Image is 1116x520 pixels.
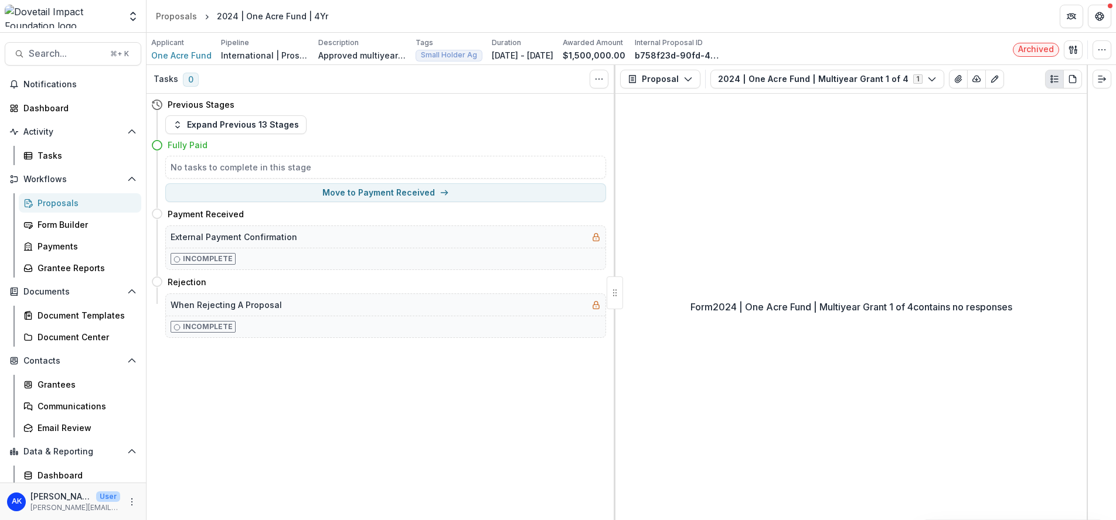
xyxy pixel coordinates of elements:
div: Communications [38,400,132,412]
p: [PERSON_NAME] [30,490,91,502]
span: Data & Reporting [23,447,123,457]
p: Awarded Amount [563,37,623,48]
span: Archived [1018,45,1054,54]
p: Incomplete [183,254,233,264]
button: Partners [1060,5,1083,28]
p: International | Prospects Pipeline [221,49,309,61]
h4: Fully Paid [168,139,207,151]
p: User [96,491,120,502]
a: Document Templates [19,306,141,325]
p: Internal Proposal ID [635,37,703,48]
a: Dashboard [5,98,141,118]
button: Expand Previous 13 Stages [165,115,307,134]
button: PDF view [1063,70,1082,88]
a: Proposals [19,193,141,213]
a: Form Builder [19,215,141,234]
button: Get Help [1088,5,1111,28]
button: Expand right [1093,70,1111,88]
a: One Acre Fund [151,49,212,61]
p: Incomplete [183,321,233,332]
button: Open Data & Reporting [5,442,141,461]
div: Anna Koons [12,498,22,505]
a: Payments [19,237,141,256]
button: More [125,495,139,509]
span: Contacts [23,356,123,366]
p: Approved multiyear grant for Burundi work - $1.5 million per year for 4 years ($6 million total) [318,49,406,61]
button: Toggle View Cancelled Tasks [590,70,608,88]
a: Proposals [151,8,202,25]
div: Payments [38,240,132,252]
a: Dashboard [19,466,141,485]
button: Open entity switcher [125,5,141,28]
div: Grantees [38,378,132,391]
div: Document Templates [38,309,132,321]
a: Document Center [19,327,141,347]
span: 0 [183,73,199,87]
div: Dashboard [38,469,132,481]
button: Plaintext view [1045,70,1064,88]
p: $1,500,000.00 [563,49,625,61]
h3: Tasks [154,74,178,84]
div: Email Review [38,422,132,434]
p: Duration [492,37,521,48]
img: Dovetail Impact Foundation logo [5,5,120,28]
a: Grantees [19,375,141,394]
p: Tags [416,37,433,48]
h5: When Rejecting A Proposal [171,299,282,311]
p: Pipeline [221,37,249,48]
span: Notifications [23,80,137,90]
div: 2024 | One Acre Fund | 4Yr [217,10,328,22]
div: Proposals [156,10,197,22]
div: ⌘ + K [108,47,131,60]
a: Communications [19,396,141,416]
button: Open Workflows [5,170,141,189]
button: Move to Payment Received [165,183,606,202]
button: Open Documents [5,282,141,301]
h4: Previous Stages [168,98,234,111]
h4: Payment Received [168,208,244,220]
div: Document Center [38,331,132,343]
span: Workflows [23,175,123,184]
h5: External Payment Confirmation [171,231,297,243]
a: Email Review [19,418,141,437]
span: Search... [29,48,103,59]
div: Dashboard [23,102,132,114]
div: Grantee Reports [38,262,132,274]
p: Form 2024 | One Acre Fund | Multiyear Grant 1 of 4 contains no responses [690,300,1012,314]
button: Notifications [5,75,141,94]
a: Grantee Reports [19,258,141,278]
div: Proposals [38,197,132,209]
button: Edit as form [985,70,1004,88]
nav: breadcrumb [151,8,333,25]
button: Search... [5,42,141,66]
p: [DATE] - [DATE] [492,49,553,61]
span: Activity [23,127,123,137]
p: Description [318,37,359,48]
button: Proposal [620,70,700,88]
p: [PERSON_NAME][EMAIL_ADDRESS][DOMAIN_NAME] [30,502,120,513]
h4: Rejection [168,276,206,288]
span: Small Holder Ag [421,51,477,59]
button: Open Activity [5,122,141,141]
button: 2024 | One Acre Fund | Multiyear Grant 1 of 41 [710,70,944,88]
button: View Attached Files [949,70,968,88]
div: Form Builder [38,218,132,231]
button: Open Contacts [5,351,141,370]
p: b758f23d-90fd-4e9a-81cc-2db698359fdb [635,49,723,61]
a: Tasks [19,146,141,165]
p: Applicant [151,37,184,48]
h5: No tasks to complete in this stage [171,161,601,173]
div: Tasks [38,149,132,162]
span: Documents [23,287,123,297]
